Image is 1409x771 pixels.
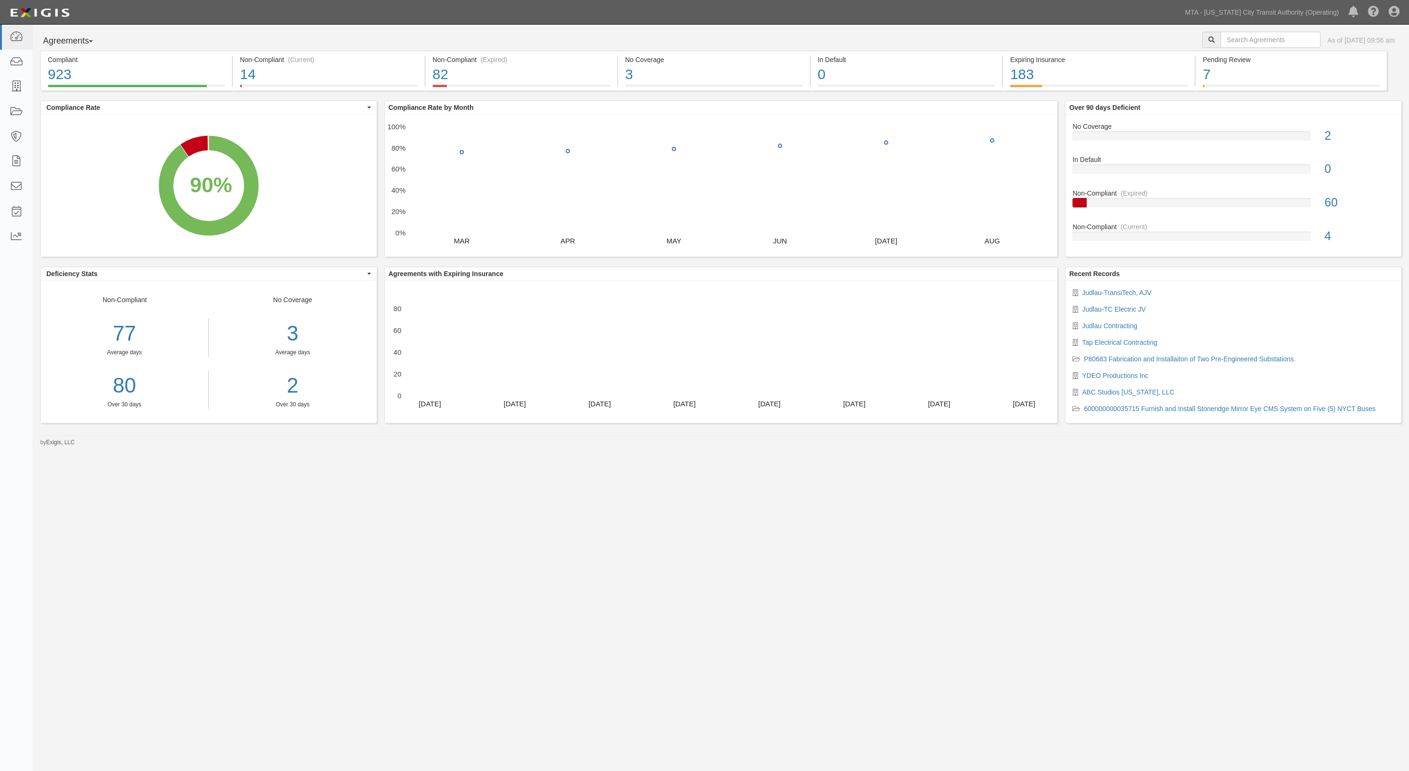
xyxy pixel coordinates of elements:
div: (Current) [288,55,314,64]
a: Pending Review7 [1196,85,1387,92]
text: MAR [454,236,470,244]
a: Compliant923 [40,85,232,92]
div: Over 30 days [216,401,370,409]
a: Judlau Contracting [1082,322,1137,330]
div: 0 [1318,161,1401,178]
div: Over 30 days [41,401,208,409]
b: Over 90 days Deficient [1069,104,1140,111]
div: Pending Review [1203,55,1380,64]
div: Non-Compliant (Current) [240,55,417,64]
a: ABC Studios [US_STATE], LLC [1082,388,1174,396]
a: Non-Compliant(Expired)82 [425,85,617,92]
text: JUN [773,236,787,244]
a: Tap Electrical Contracting [1082,339,1157,346]
div: In Default [818,55,995,64]
text: 80 [393,304,401,312]
a: Non-Compliant(Current)14 [233,85,425,92]
text: [DATE] [588,399,611,407]
div: In Default [1065,155,1401,164]
text: [DATE] [875,236,897,244]
div: Non-Compliant [1065,188,1401,198]
a: Exigis, LLC [46,439,75,446]
div: 4 [1318,228,1401,245]
button: Agreements [40,32,111,51]
div: 3 [625,64,803,85]
div: 90% [190,170,232,200]
div: 14 [240,64,417,85]
b: Agreements with Expiring Insurance [389,270,504,278]
div: 0 [818,64,995,85]
div: (Expired) [480,55,507,64]
a: MTA - [US_STATE] City Transit Authority (Operating) [1180,3,1344,22]
text: [DATE] [843,399,865,407]
text: 40% [391,186,406,194]
text: 20% [391,207,406,215]
svg: A chart. [385,281,1057,423]
div: No Coverage [209,295,377,409]
a: 80 [41,371,208,401]
svg: A chart. [41,115,376,257]
span: Compliance Rate [46,103,365,112]
text: 0 [397,391,401,399]
div: 183 [1010,64,1187,85]
a: Judlau-TransiTech, AJV [1082,289,1152,296]
a: In Default0 [1072,155,1394,188]
div: (Expired) [1121,188,1148,198]
div: Compliant [48,55,225,64]
a: Judlau-TC Electric JV [1082,305,1146,313]
div: 2 [1318,127,1401,144]
text: [DATE] [1013,399,1035,407]
div: (Current) [1121,222,1147,232]
text: [DATE] [928,399,950,407]
b: Recent Records [1069,270,1120,278]
button: Compliance Rate [41,101,377,114]
text: 0% [395,228,406,236]
text: [DATE] [758,399,780,407]
text: [DATE] [673,399,695,407]
a: YDEO Productions Inc [1082,372,1148,379]
a: 2 [216,371,370,401]
text: 60 [393,326,401,334]
button: Deficiency Stats [41,267,377,280]
a: Non-Compliant(Current)4 [1072,222,1394,249]
img: logo-5460c22ac91f19d4615b14bd174203de0afe785f0fc80cf4dbbc73dc1793850b.png [7,4,72,21]
text: 40 [393,348,401,356]
a: No Coverage3 [618,85,810,92]
a: Expiring Insurance183 [1003,85,1195,92]
div: No Coverage [625,55,803,64]
div: Non-Compliant [1065,222,1401,232]
i: Help Center - Complianz [1368,7,1379,18]
svg: A chart. [385,115,1057,257]
div: No Coverage [1065,122,1401,131]
a: P80683 Fabrication and Installaiton of Two Pre-Engineered Substations. [1084,355,1295,363]
span: Deficiency Stats [46,269,365,278]
div: Average days [41,349,208,357]
div: 77 [41,319,208,349]
div: 923 [48,64,225,85]
div: Non-Compliant [41,295,209,409]
input: Search Agreements [1221,32,1320,48]
a: Non-Compliant(Expired)60 [1072,188,1394,222]
div: 60 [1318,194,1401,211]
div: 7 [1203,64,1380,85]
a: 600000000035715 Furnish and Install Stoneridge Mirror Eye CMS System on Five (5) NYCT Buses [1084,405,1375,412]
div: Non-Compliant (Expired) [433,55,610,64]
a: No Coverage2 [1072,122,1394,155]
div: As of [DATE] 09:56 am [1328,36,1395,45]
text: 80% [391,143,406,152]
text: APR [560,236,575,244]
text: 60% [391,165,406,173]
b: Compliance Rate by Month [389,104,474,111]
text: 20 [393,369,401,377]
text: [DATE] [418,399,441,407]
text: AUG [984,236,1000,244]
a: In Default0 [811,85,1002,92]
div: 82 [433,64,610,85]
text: [DATE] [504,399,526,407]
div: Expiring Insurance [1010,55,1187,64]
div: Average days [216,349,370,357]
